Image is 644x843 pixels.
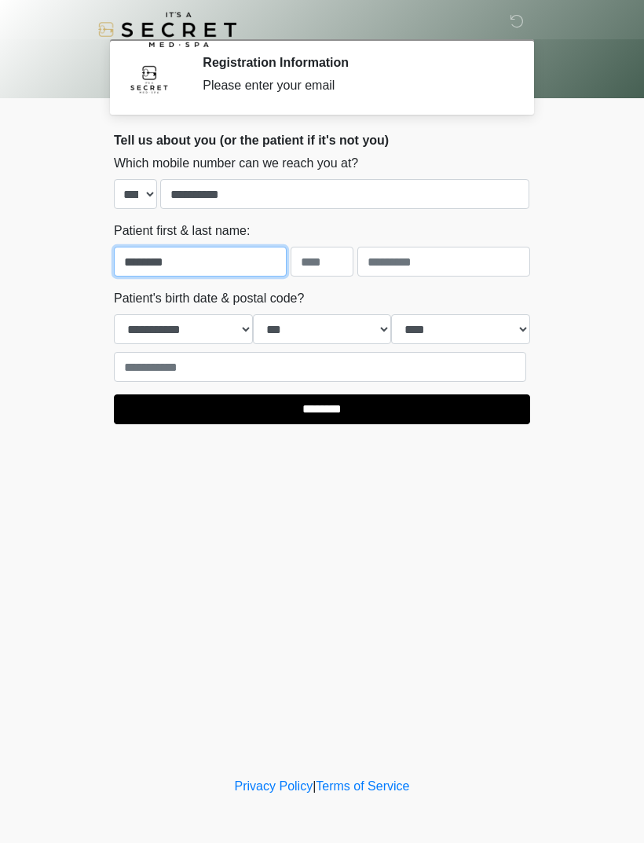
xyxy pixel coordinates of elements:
[203,76,507,95] div: Please enter your email
[316,779,409,793] a: Terms of Service
[114,133,530,148] h2: Tell us about you (or the patient if it's not you)
[126,55,173,102] img: Agent Avatar
[203,55,507,70] h2: Registration Information
[235,779,313,793] a: Privacy Policy
[114,289,304,308] label: Patient's birth date & postal code?
[98,12,236,47] img: It's A Secret Med Spa Logo
[313,779,316,793] a: |
[114,154,358,173] label: Which mobile number can we reach you at?
[114,222,250,240] label: Patient first & last name:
